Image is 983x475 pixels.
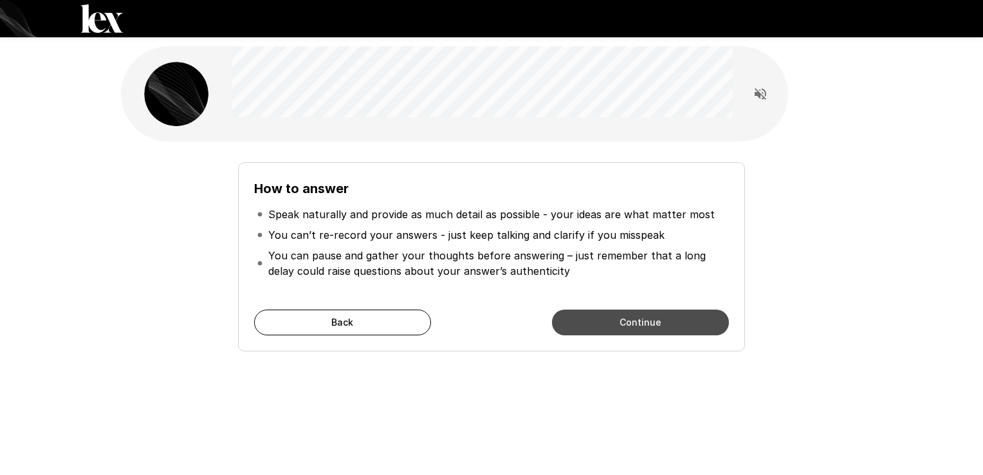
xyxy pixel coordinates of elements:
[268,207,715,222] p: Speak naturally and provide as much detail as possible - your ideas are what matter most
[268,227,665,243] p: You can’t re-record your answers - just keep talking and clarify if you misspeak
[268,248,726,279] p: You can pause and gather your thoughts before answering – just remember that a long delay could r...
[552,310,729,335] button: Continue
[748,81,773,107] button: Read questions aloud
[254,181,349,196] b: How to answer
[254,310,431,335] button: Back
[144,62,208,126] img: lex_avatar2.png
